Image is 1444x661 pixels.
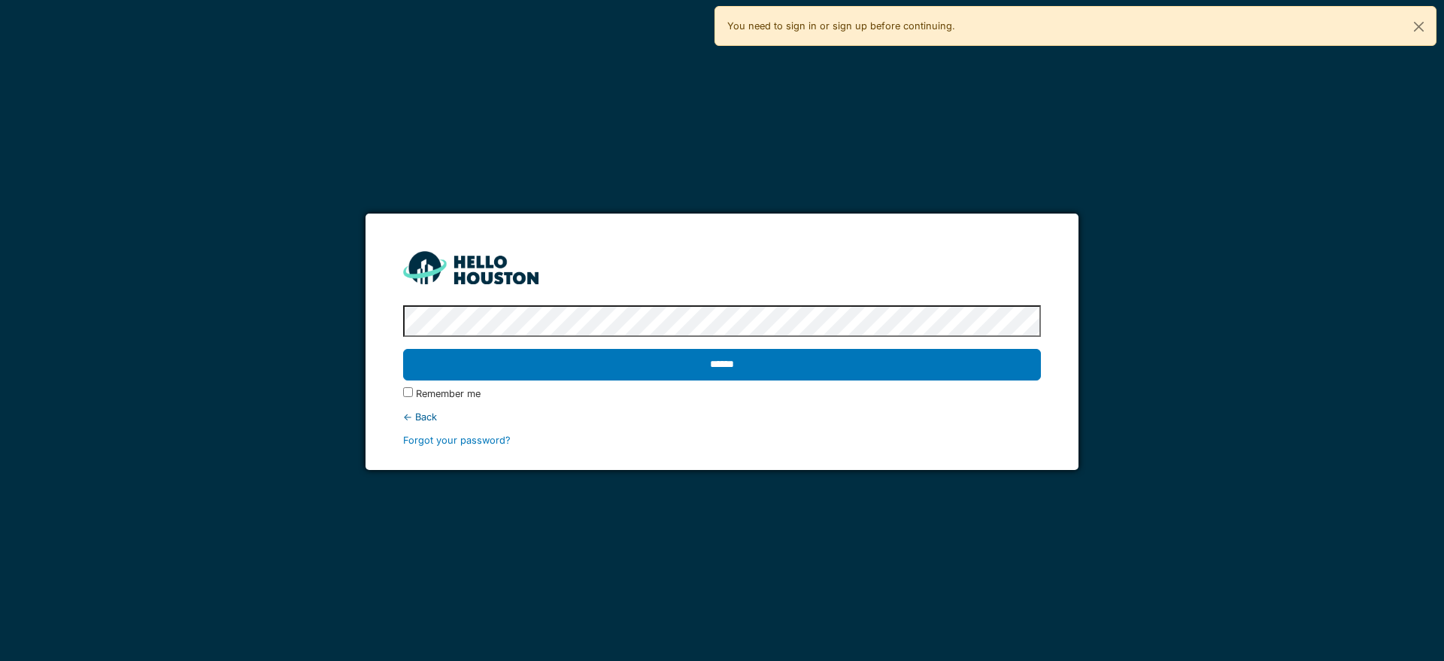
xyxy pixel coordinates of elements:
[714,6,1436,46] div: You need to sign in or sign up before continuing.
[416,387,481,401] label: Remember me
[1402,7,1436,47] button: Close
[403,410,1040,424] div: ← Back
[403,251,538,284] img: HH_line-BYnF2_Hg.png
[403,435,511,446] a: Forgot your password?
